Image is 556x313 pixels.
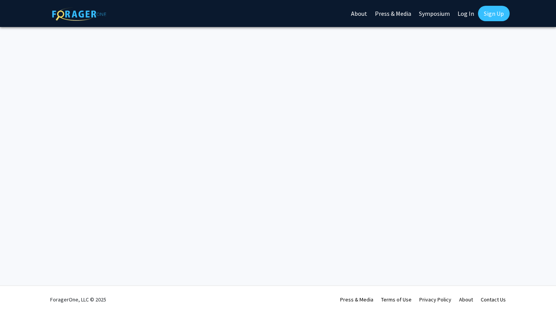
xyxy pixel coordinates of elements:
div: ForagerOne, LLC © 2025 [50,286,106,313]
a: About [459,296,473,303]
a: Contact Us [481,296,506,303]
a: Sign Up [478,6,510,21]
img: ForagerOne Logo [52,7,106,21]
a: Privacy Policy [419,296,451,303]
a: Press & Media [340,296,373,303]
a: Terms of Use [381,296,412,303]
